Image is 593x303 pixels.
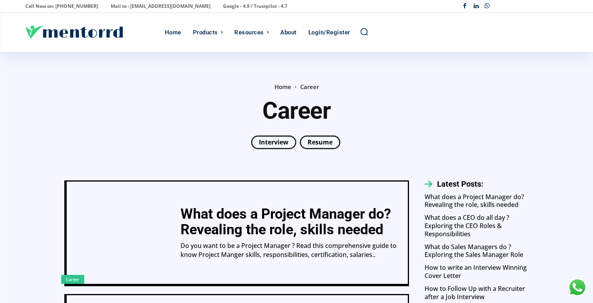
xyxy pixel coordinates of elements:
a: Interview [251,135,296,149]
a: Career [61,275,84,284]
p: Call Now on: [PHONE_NUMBER] [25,1,98,12]
a: Home [274,83,291,91]
p: Mail to : [EMAIL_ADDRESS][DOMAIN_NAME] [111,1,211,12]
a: Linkedin [471,1,482,12]
a: About [276,13,301,52]
a: What do Sales Managers do ? Exploring the Sales Manager Role [425,242,523,259]
a: What does a CEO do all day ? Exploring the CEO Roles & Responsibilities [425,213,509,238]
a: Search [360,27,368,36]
div: Login/Register [308,13,350,52]
div: Home [165,13,181,52]
a: Facebook [459,1,471,12]
a: Resume [300,135,340,149]
a: How to write an Interview Winning Cover Letter [425,263,527,280]
p: Google - 4.9 / Trustpilot - 4.7 [223,1,287,12]
h3: Latest Posts: [437,180,483,188]
a: Home [161,13,185,52]
div: About [280,13,297,52]
a: Logo [25,25,161,39]
a: How to Follow Up with a Recruiter after a Job Interview [425,284,525,301]
a: What does a Project Manager do? Revealing the role, skills needed [67,182,169,284]
div: Do you want to be a Project Manager ? Read this comprehensive guide to know Project Manger skills... [181,241,400,259]
a: Login/Register [304,13,354,52]
div: Chat with Us [568,278,587,297]
h1: Career [262,98,331,124]
a: Whatsapp [481,1,493,12]
span: Career [300,83,319,91]
a: What does a Project Manager do? Revealing the role, skills needed [425,192,524,209]
a: What does a Project Manager do? Revealing the role, skills needed [181,206,391,238]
